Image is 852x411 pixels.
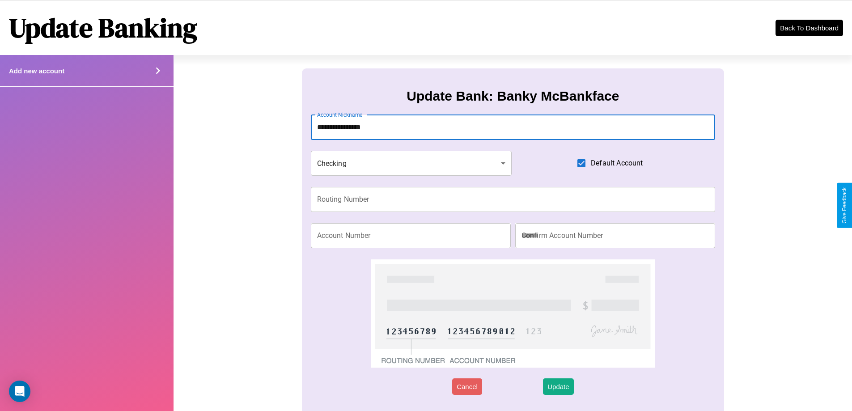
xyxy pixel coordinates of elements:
button: Back To Dashboard [776,20,843,36]
button: Update [543,378,573,395]
div: Open Intercom Messenger [9,381,30,402]
span: Default Account [591,158,643,169]
button: Cancel [452,378,482,395]
label: Account Nickname [317,111,363,119]
h3: Update Bank: Banky McBankface [407,89,619,104]
img: check [371,259,654,368]
div: Checking [311,151,512,176]
div: Give Feedback [841,187,848,224]
h4: Add new account [9,67,64,75]
h1: Update Banking [9,9,197,46]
